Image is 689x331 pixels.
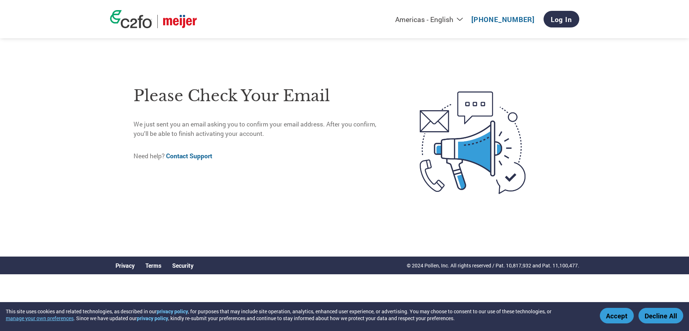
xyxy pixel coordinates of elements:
p: Need help? [134,151,389,161]
a: Terms [145,262,161,269]
div: This site uses cookies and related technologies, as described in our , for purposes that may incl... [6,308,589,322]
button: manage your own preferences [6,315,74,322]
h1: Please check your email [134,84,389,108]
img: open-email [389,78,556,207]
a: Security [172,262,193,269]
a: [PHONE_NUMBER] [471,15,535,24]
img: Meijer [163,15,197,28]
button: Accept [600,308,634,323]
button: Decline All [638,308,683,323]
a: Contact Support [166,152,212,160]
a: privacy policy [137,315,168,322]
a: Log In [544,11,579,27]
img: c2fo logo [110,10,152,28]
a: Privacy [115,262,135,269]
p: © 2024 Pollen, Inc. All rights reserved / Pat. 10,817,932 and Pat. 11,100,477. [407,262,579,269]
a: privacy policy [157,308,188,315]
p: We just sent you an email asking you to confirm your email address. After you confirm, you’ll be ... [134,120,389,139]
